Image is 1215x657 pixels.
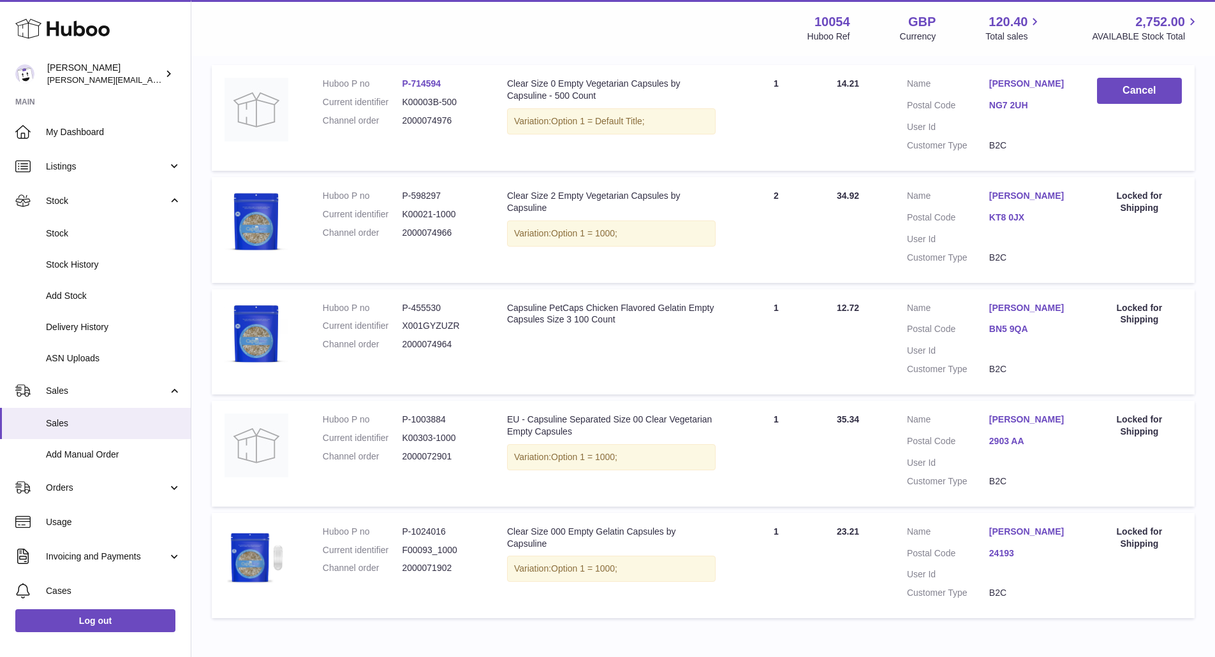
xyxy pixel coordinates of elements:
[989,190,1071,202] a: [PERSON_NAME]
[46,385,168,397] span: Sales
[907,435,989,451] dt: Postal Code
[507,526,716,550] div: Clear Size 000 Empty Gelatin Capsules by Capsuline
[989,475,1071,487] dd: B2C
[46,352,181,365] span: ASN Uploads
[402,414,482,426] dd: P-1003884
[989,435,1071,447] a: 2903 AA
[323,562,402,574] dt: Channel order
[1135,13,1185,31] span: 2,752.00
[728,177,824,283] td: 2
[807,31,850,43] div: Huboo Ref
[907,587,989,599] dt: Customer Type
[507,444,716,470] div: Variation:
[1097,78,1182,104] button: Cancel
[985,13,1042,43] a: 120.40 Total sales
[907,323,989,338] dt: Postal Code
[907,140,989,152] dt: Customer Type
[837,78,859,89] span: 14.21
[225,526,288,589] img: 5d491fdc-9c58-4a71-9ee8-70246c095ba7.png
[507,108,716,134] div: Variation:
[402,227,482,239] dd: 2000074966
[402,190,482,202] dd: P-598297
[989,363,1071,375] dd: B2C
[507,414,716,438] div: EU - Capsuline Separated Size 00 Clear Vegetarian Empty Capsules
[985,31,1042,43] span: Total sales
[402,78,441,89] a: P-714594
[323,320,402,332] dt: Current identifier
[225,78,288,141] img: no-photo.jpg
[225,190,288,254] img: 49cf1cb4-3f0b-4a4c-95f1-14edb63d4a44.jpg
[1097,190,1182,214] div: Locked for Shipping
[46,161,168,173] span: Listings
[46,551,168,563] span: Invoicing and Payments
[907,212,989,227] dt: Postal Code
[837,191,859,201] span: 34.92
[989,99,1071,112] a: NG7 2UH
[989,587,1071,599] dd: B2C
[907,475,989,487] dt: Customer Type
[402,544,482,556] dd: F00093_1000
[507,78,716,102] div: Clear Size 0 Empty Vegetarian Capsules by Capsuline - 500 Count
[47,62,162,86] div: [PERSON_NAME]
[402,432,482,444] dd: K00303-1000
[225,414,288,477] img: no-photo.jpg
[323,414,402,426] dt: Huboo P no
[989,302,1071,314] a: [PERSON_NAME]
[551,563,617,574] span: Option 1 = 1000;
[46,227,181,240] span: Stock
[989,414,1071,426] a: [PERSON_NAME]
[46,259,181,271] span: Stock History
[907,121,989,133] dt: User Id
[907,302,989,317] dt: Name
[907,568,989,581] dt: User Id
[323,115,402,127] dt: Channel order
[907,345,989,357] dt: User Id
[507,190,716,214] div: Clear Size 2 Empty Vegetarian Capsules by Capsuline
[907,233,989,245] dt: User Id
[323,227,402,239] dt: Channel order
[907,363,989,375] dt: Customer Type
[323,338,402,350] dt: Channel order
[907,414,989,429] dt: Name
[907,457,989,469] dt: User Id
[402,526,482,538] dd: P-1024016
[989,323,1071,335] a: BN5 9QA
[907,78,989,93] dt: Name
[46,126,181,138] span: My Dashboard
[323,432,402,444] dt: Current identifier
[837,414,859,424] span: 35.34
[551,452,617,462] span: Option 1 = 1000;
[46,516,181,528] span: Usage
[837,526,859,537] span: 23.21
[907,547,989,563] dt: Postal Code
[907,99,989,115] dt: Postal Code
[551,116,645,126] span: Option 1 = Default Title;
[1097,414,1182,438] div: Locked for Shipping
[402,208,482,220] dd: K00021-1000
[989,252,1071,264] dd: B2C
[402,302,482,314] dd: P-455530
[402,320,482,332] dd: X001GYZUZR
[728,513,824,619] td: 1
[402,96,482,108] dd: K00003B-500
[46,417,181,430] span: Sales
[402,451,482,463] dd: 2000072901
[1097,526,1182,550] div: Locked for Shipping
[323,544,402,556] dt: Current identifier
[507,556,716,582] div: Variation:
[989,547,1071,560] a: 24193
[728,289,824,395] td: 1
[1097,302,1182,326] div: Locked for Shipping
[402,115,482,127] dd: 2000074976
[47,75,256,85] span: [PERSON_NAME][EMAIL_ADDRESS][DOMAIN_NAME]
[1092,13,1200,43] a: 2,752.00 AVAILABLE Stock Total
[15,609,175,632] a: Log out
[907,252,989,264] dt: Customer Type
[323,526,402,538] dt: Huboo P no
[323,208,402,220] dt: Current identifier
[989,78,1071,90] a: [PERSON_NAME]
[46,290,181,302] span: Add Stock
[507,220,716,247] div: Variation:
[323,190,402,202] dt: Huboo P no
[989,13,1027,31] span: 120.40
